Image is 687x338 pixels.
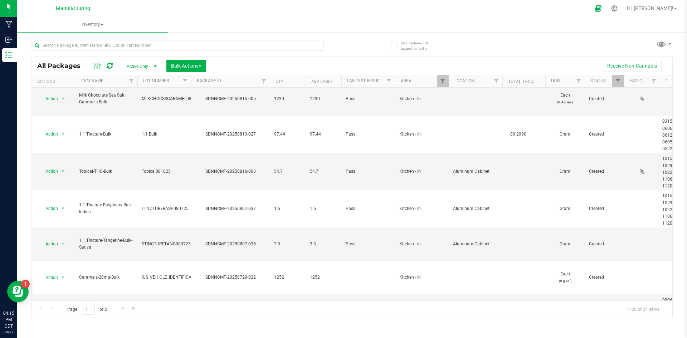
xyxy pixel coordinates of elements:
button: Bulk Actions [166,60,206,72]
iframe: Resource center unread badge [21,280,30,288]
a: Qty [276,79,283,84]
span: Open Ecommerce Menu [590,1,606,15]
span: Kitchen - In [399,274,444,281]
a: Filter [491,75,502,87]
span: STINCTURETANG080725 [142,241,191,248]
span: select [59,273,68,283]
span: Each [550,92,580,106]
span: Aluminum Cabinet [453,241,498,248]
th: Has COA [624,75,660,88]
span: Created [589,168,620,175]
span: Created [589,131,620,138]
p: 08/27 [3,329,14,335]
a: Filter [437,75,449,87]
span: Topical-THC-Bulk [79,168,133,175]
a: Lab Test Result [347,78,381,83]
span: Action [39,129,58,139]
span: Pass [346,205,391,212]
inline-svg: Manufacturing [5,21,13,28]
span: Gram [550,168,580,175]
span: select [59,94,68,104]
span: Action [39,166,58,176]
span: Gram [550,131,580,138]
span: 97.44 [310,131,337,138]
a: Inventory [17,17,168,32]
span: 89.2990 [507,129,530,139]
span: 1:1 Tincture-Raspberry-Bulk-Indica [79,202,133,215]
a: Item Name [81,78,103,83]
a: Status [590,78,606,83]
div: SDNNCMF-20250810-003 [190,168,271,175]
div: SDNNCMF-20250729-022 [190,274,271,281]
span: [US_VEHICLE_IDENTIFICATION_NUMBER] [142,274,221,281]
inline-svg: Inbound [5,36,13,43]
span: Kitchen - In [399,131,444,138]
span: Kitchen - In [399,205,444,212]
a: Go to the last page [129,304,139,313]
span: Created [589,95,620,102]
span: Pass [346,95,391,102]
span: Kitchen - In [399,241,444,248]
div: SDNNCMF-20250813-027 [190,131,271,138]
span: 1252 [310,274,337,281]
span: 1230 [310,95,337,102]
span: ITINCTURERASP080725 [142,205,189,212]
span: select [59,239,68,249]
span: Created [589,241,620,248]
p: (8 g ea.) [550,278,580,284]
a: Filter [126,75,137,87]
input: 1 [82,304,95,315]
a: Location [454,78,474,83]
span: Pass [346,241,391,248]
div: SDNNCMF-20250807-037 [190,205,271,212]
span: Page of 2 [61,304,113,315]
a: Filter [612,75,624,87]
span: Each [550,271,580,284]
span: Pass [346,168,391,175]
a: UOM [551,78,560,83]
a: Filter [573,75,585,87]
span: Created [589,205,620,212]
span: Kitchen - In [399,95,444,102]
span: 3.3 [274,241,301,248]
span: 1230 [274,95,301,102]
span: Aluminum Cabinet [453,168,498,175]
span: 54.7 [274,168,301,175]
span: Aluminum Cabinet [453,205,498,212]
span: Milk Chocolate Sea Salt Caramels-Bulk [79,92,133,106]
span: Gram [550,205,580,212]
div: SDNNCMF-20250815-005 [190,95,271,102]
inline-svg: Inventory [5,52,13,59]
button: Receive Non-Cannabis [603,60,662,72]
span: 97.44 [274,131,301,138]
div: Actions [37,79,72,84]
span: Manufacturing [56,5,90,11]
div: Manage settings [610,5,619,12]
a: Filter [258,75,270,87]
span: Created [589,274,620,281]
span: 1:1 Tincture-Bulk [79,131,133,138]
span: select [59,204,68,214]
span: 1 - 20 of 27 items [620,304,665,314]
span: 1252 [274,274,301,281]
span: All Packages [37,62,88,70]
span: Action [39,94,58,104]
span: Action [39,273,58,283]
span: 3.3 [310,241,337,248]
a: Available [311,79,333,84]
span: 54.7 [310,168,337,175]
a: Lot Number [143,78,169,83]
a: Filter [648,75,660,87]
span: Topical081025 [142,168,187,175]
p: 04:15 PM CDT [3,310,14,329]
iframe: Resource center [7,281,29,302]
span: Pass [346,131,391,138]
span: 1:1 Bulk [142,131,187,138]
span: Bulk Actions [171,63,201,69]
span: Caramels-20mg-Bulk [79,274,133,281]
span: Action [39,204,58,214]
span: Kitchen - In [399,168,444,175]
div: SDNNCMF-20250807-035 [190,241,271,248]
span: select [59,129,68,139]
